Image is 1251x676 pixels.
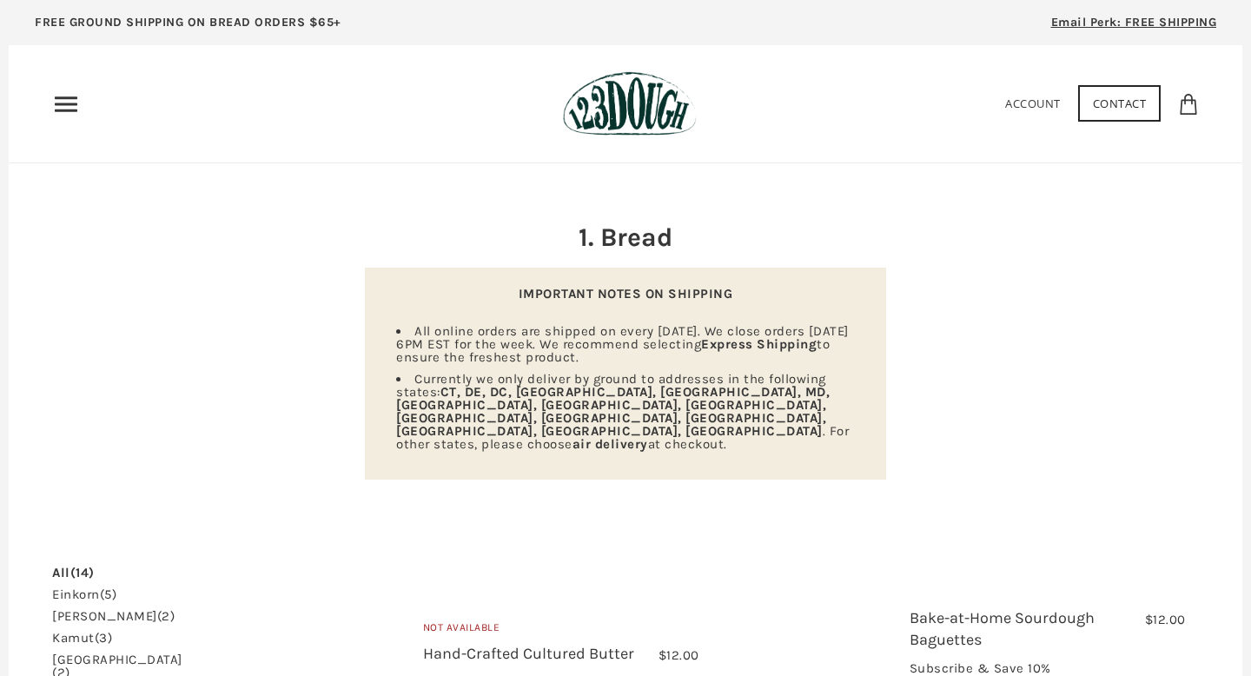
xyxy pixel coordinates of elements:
[659,647,699,663] span: $12.00
[1025,9,1243,45] a: Email Perk: FREE SHIPPING
[157,608,175,624] span: (2)
[701,336,817,352] strong: Express Shipping
[100,587,117,602] span: (5)
[1078,85,1162,122] a: Contact
[423,620,699,643] div: Not Available
[35,13,341,32] p: FREE GROUND SHIPPING ON BREAD ORDERS $65+
[52,588,116,601] a: einkorn(5)
[423,644,634,663] a: Hand-Crafted Cultured Butter
[396,371,849,452] span: Currently we only deliver by ground to addresses in the following states: . For other states, ple...
[52,610,175,623] a: [PERSON_NAME](2)
[9,9,367,45] a: FREE GROUND SHIPPING ON BREAD ORDERS $65+
[70,565,95,580] span: (14)
[910,608,1095,649] a: Bake-at-Home Sourdough Baguettes
[95,630,113,646] span: (3)
[52,567,95,580] a: All(14)
[396,384,830,439] strong: CT, DE, DC, [GEOGRAPHIC_DATA], [GEOGRAPHIC_DATA], MD, [GEOGRAPHIC_DATA], [GEOGRAPHIC_DATA], [GEOG...
[52,632,112,645] a: kamut(3)
[365,219,886,255] h2: 1. Bread
[1051,15,1217,30] span: Email Perk: FREE SHIPPING
[1005,96,1061,111] a: Account
[573,436,648,452] strong: air delivery
[563,71,696,136] img: 123Dough Bakery
[519,286,733,302] strong: IMPORTANT NOTES ON SHIPPING
[52,90,80,118] nav: Primary
[1145,612,1186,627] span: $12.00
[396,323,849,365] span: All online orders are shipped on every [DATE]. We close orders [DATE] 6PM EST for the week. We re...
